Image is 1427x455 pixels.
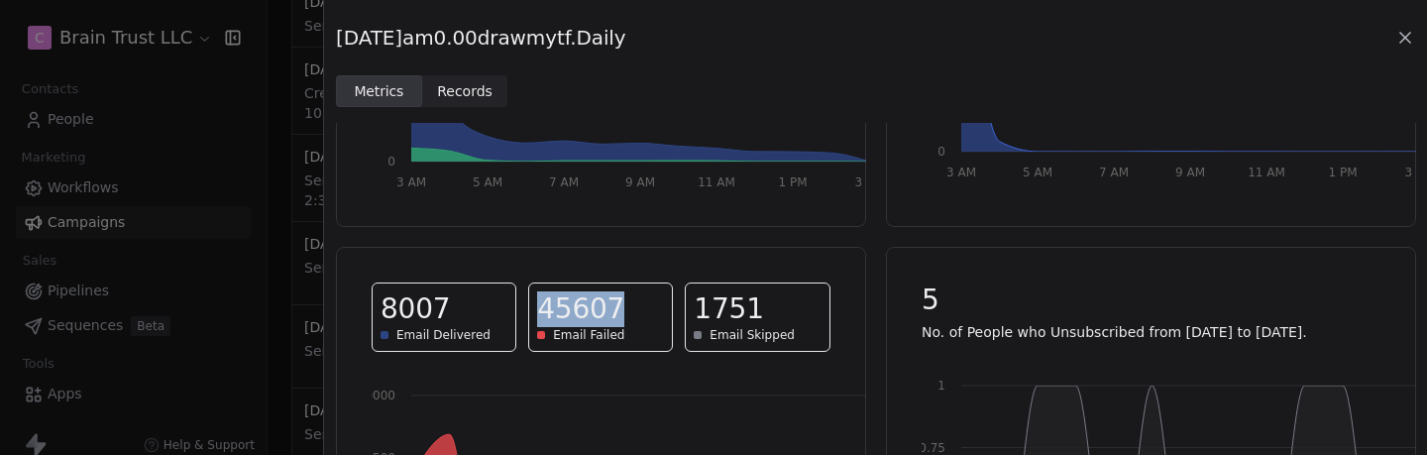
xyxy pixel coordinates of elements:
[1328,166,1357,179] tspan: 1 PM
[549,175,579,189] tspan: 7 AM
[937,379,945,393] tspan: 1
[381,291,450,327] span: 8007
[387,155,395,169] tspan: 0
[537,291,624,327] span: 45607
[922,283,939,318] span: 5
[336,24,626,52] span: [DATE]am0.00drawmytf.Daily
[694,291,763,327] span: 1751
[553,327,624,343] span: Email Failed
[919,441,945,455] tspan: 0.75
[473,175,502,189] tspan: 5 AM
[854,175,883,189] tspan: 3 PM
[937,145,945,159] tspan: 0
[437,81,493,102] span: Records
[1248,166,1285,179] tspan: 11 AM
[778,175,807,189] tspan: 1 PM
[945,166,975,179] tspan: 3 AM
[1098,166,1128,179] tspan: 7 AM
[358,389,395,402] tspan: 30000
[625,175,655,189] tspan: 9 AM
[1022,166,1051,179] tspan: 5 AM
[1174,166,1204,179] tspan: 9 AM
[710,327,795,343] span: Email Skipped
[922,322,1380,342] p: No. of People who Unsubscribed from [DATE] to [DATE].
[698,175,735,189] tspan: 11 AM
[396,175,426,189] tspan: 3 AM
[396,327,491,343] span: Email Delivered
